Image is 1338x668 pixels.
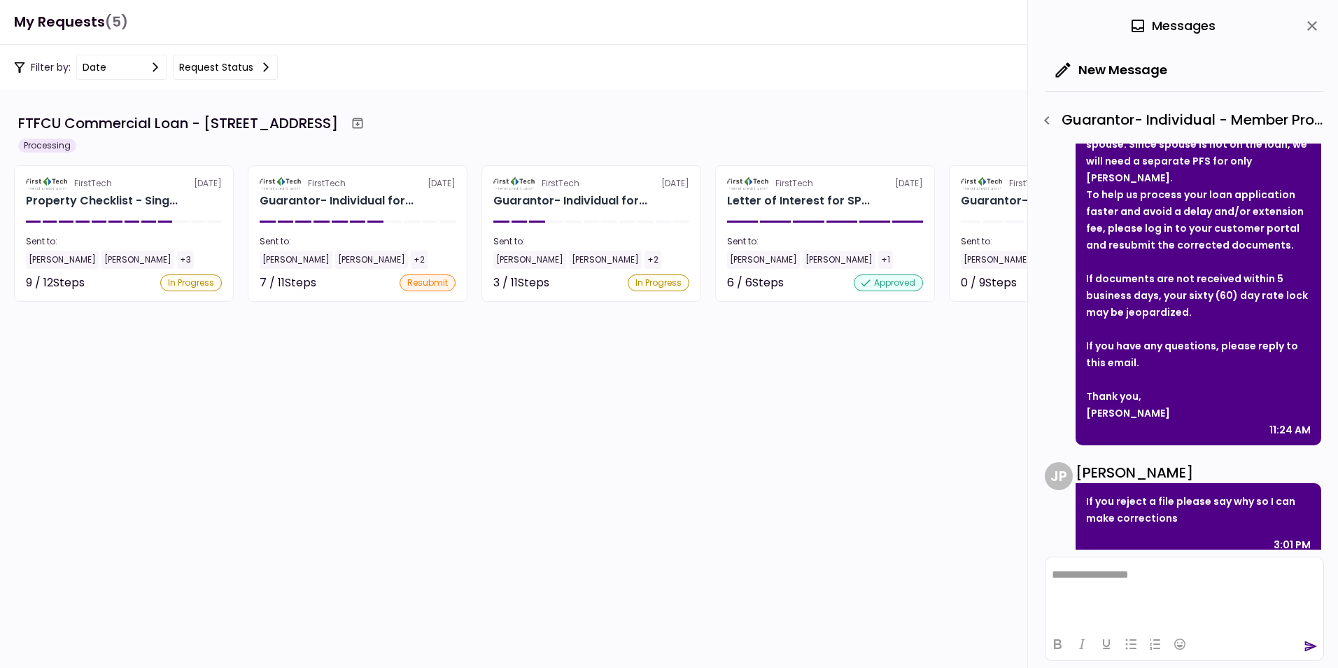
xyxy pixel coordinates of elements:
button: send [1304,639,1318,653]
div: +1 [878,251,893,269]
div: 11:24 AM [1269,422,1311,438]
div: Property Checklist - Single Tenant for SPECIALTY PROPERTIES LLC 1151-B Hospital Wy, Pocatello, ID [26,193,178,209]
div: [PERSON_NAME] [26,251,99,269]
div: [DATE] [26,177,222,190]
h1: My Requests [14,8,128,36]
div: 6 / 6 Steps [727,274,784,291]
div: [DATE] [260,177,456,190]
div: approved [854,274,923,291]
div: Thank you, [1086,388,1311,405]
div: Sent to: [26,235,222,248]
div: If you have any questions, please reply to this email. [1086,338,1311,371]
span: (5) [105,8,128,36]
div: +2 [645,251,661,269]
p: If you reject a file please say why so I can make corrections [1086,493,1311,527]
button: close [1300,14,1324,38]
div: 9 / 12 Steps [26,274,85,291]
button: Archive workflow [345,111,370,136]
div: [PERSON_NAME] [727,251,800,269]
button: Numbered list [1143,634,1167,654]
div: [PERSON_NAME] [1086,405,1311,422]
div: +2 [411,251,428,269]
div: [DATE] [727,177,923,190]
div: Processing [18,139,76,153]
div: Sent to: [727,235,923,248]
div: FTFCU Commercial Loan - [STREET_ADDRESS] [18,113,338,134]
div: FirstTech [308,177,346,190]
div: [PERSON_NAME] [260,251,332,269]
div: Guarantor- Individual for SPECIALTY PROPERTIES LLC Charles Eldredge [961,193,1115,209]
button: Underline [1094,634,1118,654]
img: Partner logo [260,177,302,190]
div: [PERSON_NAME] [569,251,642,269]
div: resubmit [400,274,456,291]
div: Messages [1129,15,1216,36]
div: date [83,60,106,75]
div: FirstTech [542,177,579,190]
button: Italic [1070,634,1094,654]
div: [DATE] [961,177,1157,190]
div: [DATE] [493,177,689,190]
div: +3 [177,251,194,269]
div: 3:01 PM [1274,536,1311,553]
button: Bold [1045,634,1069,654]
div: Sent to: [493,235,689,248]
div: In Progress [628,274,689,291]
div: [PERSON_NAME] [961,251,1034,269]
img: Partner logo [961,177,1003,190]
div: To help us process your loan application faster and avoid a delay and/or extension fee, please lo... [1086,186,1311,253]
div: Sent to: [260,235,456,248]
button: date [76,55,167,80]
div: Letter of Interest for SPECIALTY PROPERTIES LLC 1151-B Hospital Way Pocatello [727,193,870,209]
div: Guarantor- Individual for SPECIALTY PROPERTIES LLC Scot Halladay [493,193,647,209]
strong: Member Provided PFS - Received dated [DATE]. Incomplete - The PFS is joint with spouse. Since spo... [1086,104,1307,185]
div: Guarantor- Individual - Member Provided PFS [1035,109,1324,132]
div: In Progress [160,274,222,291]
div: FirstTech [1009,177,1047,190]
div: 0 / 9 Steps [961,274,1017,291]
img: Partner logo [493,177,536,190]
div: J P [1045,462,1073,490]
iframe: Rich Text Area [1045,557,1323,627]
div: FirstTech [74,177,112,190]
img: Partner logo [26,177,69,190]
div: Guarantor- Individual for SPECIALTY PROPERTIES LLC Jim Price [260,193,414,209]
button: Request status [173,55,278,80]
div: Sent to: [961,235,1157,248]
div: Filter by: [14,55,278,80]
div: [PERSON_NAME] [803,251,875,269]
div: FirstTech [775,177,813,190]
div: [PERSON_NAME] [335,251,408,269]
div: [PERSON_NAME] [101,251,174,269]
div: If documents are not received within 5 business days, your sixty (60) day rate lock may be jeopar... [1086,270,1311,321]
button: Bullet list [1119,634,1143,654]
button: Emojis [1168,634,1192,654]
button: New Message [1045,52,1178,88]
img: Partner logo [727,177,770,190]
div: 3 / 11 Steps [493,274,549,291]
div: 7 / 11 Steps [260,274,316,291]
div: [PERSON_NAME] [1076,462,1321,483]
div: [PERSON_NAME] [493,251,566,269]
